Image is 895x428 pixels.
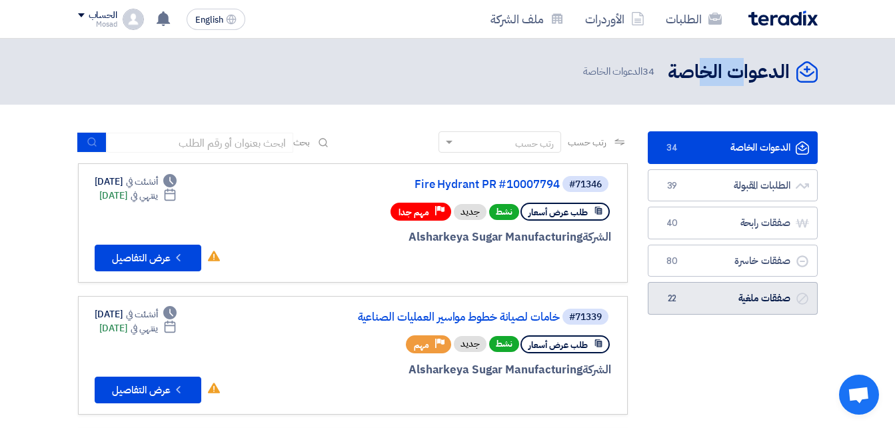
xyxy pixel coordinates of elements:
[668,59,790,85] h2: الدعوات الخاصة
[454,336,486,352] div: جديد
[399,206,429,219] span: مهم جدا
[293,179,560,191] a: Fire Hydrant PR #10007794
[664,255,680,268] span: 80
[291,361,611,379] div: Alsharkeya Sugar Manufacturing
[528,339,588,351] span: طلب عرض أسعار
[648,245,818,277] a: صفقات خاسرة80
[99,189,177,203] div: [DATE]
[95,245,201,271] button: عرض التفاصيل
[131,321,158,335] span: ينتهي في
[648,207,818,239] a: صفقات رابحة40
[89,10,117,21] div: الحساب
[648,131,818,164] a: الدعوات الخاصة34
[291,229,611,246] div: Alsharkeya Sugar Manufacturing
[569,313,602,322] div: #71339
[515,137,554,151] div: رتب حسب
[95,307,177,321] div: [DATE]
[664,217,680,230] span: 40
[489,336,519,352] span: نشط
[528,206,588,219] span: طلب عرض أسعار
[126,175,158,189] span: أنشئت في
[748,11,818,26] img: Teradix logo
[642,64,654,79] span: 34
[95,175,177,189] div: [DATE]
[648,282,818,315] a: صفقات ملغية22
[123,9,144,30] img: profile_test.png
[583,64,656,79] span: الدعوات الخاصة
[414,339,429,351] span: مهم
[95,377,201,403] button: عرض التفاصيل
[293,135,311,149] span: بحث
[664,292,680,305] span: 22
[582,229,611,245] span: الشركة
[126,307,158,321] span: أنشئت في
[574,3,655,35] a: الأوردرات
[99,321,177,335] div: [DATE]
[107,133,293,153] input: ابحث بعنوان أو رقم الطلب
[195,15,223,25] span: English
[655,3,732,35] a: الطلبات
[480,3,574,35] a: ملف الشركة
[664,179,680,193] span: 39
[489,204,519,220] span: نشط
[293,311,560,323] a: خامات لصيانة خطوط مواسير العمليات الصناعية
[569,180,602,189] div: #71346
[664,141,680,155] span: 34
[78,21,117,28] div: Mosad
[568,135,606,149] span: رتب حسب
[187,9,245,30] button: English
[839,375,879,415] div: Open chat
[131,189,158,203] span: ينتهي في
[648,169,818,202] a: الطلبات المقبولة39
[582,361,611,378] span: الشركة
[454,204,486,220] div: جديد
